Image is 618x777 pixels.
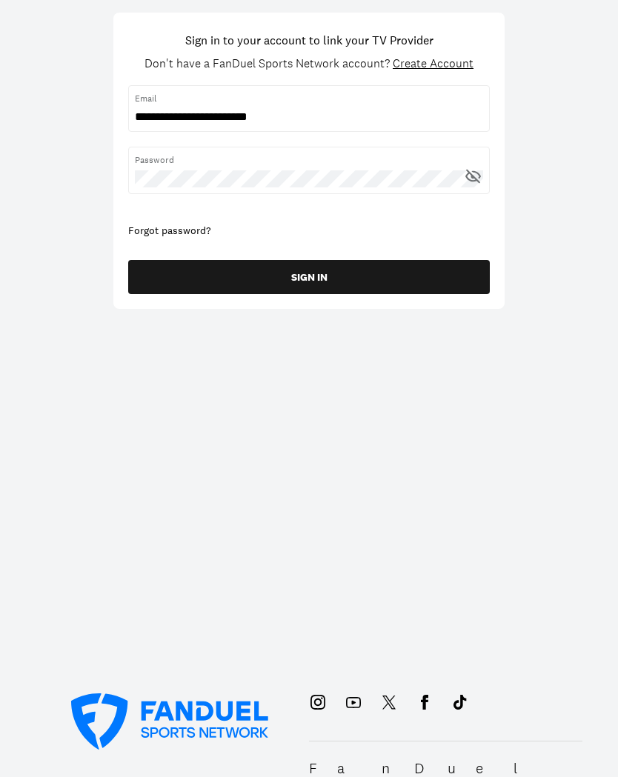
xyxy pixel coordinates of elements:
[144,56,474,70] div: Don't have a FanDuel Sports Network account?
[135,92,483,105] span: Email
[128,260,490,294] button: SIGN IN
[185,31,433,49] h1: Sign in to your account to link your TV Provider
[135,153,483,167] span: Password
[393,56,474,71] span: Create Account
[128,224,490,239] div: Forgot password?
